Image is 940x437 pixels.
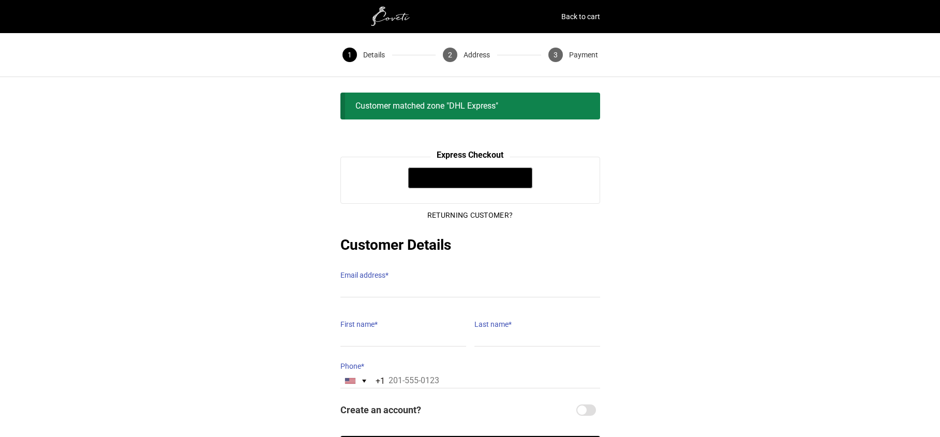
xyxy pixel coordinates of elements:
button: 3 Payment [541,33,605,77]
input: Create an account? [576,404,596,416]
label: Phone [340,359,600,373]
button: 1 Details [335,33,392,77]
label: Last name [474,317,600,331]
span: Payment [569,48,598,62]
button: Returning Customer? [419,204,521,227]
label: Email address [340,268,600,282]
span: Address [464,48,490,62]
div: Customer matched zone "DHL Express" [340,93,600,119]
h2: Customer Details [340,235,600,255]
label: First name [340,317,466,331]
span: Details [363,48,385,62]
span: 3 [548,48,563,62]
span: Create an account? [340,401,574,419]
a: Back to cart [561,9,600,24]
button: Selected country [341,374,385,388]
div: +1 [376,373,385,389]
button: 2 Address [436,33,497,77]
span: 1 [342,48,357,62]
button: Pay with GPay [408,168,532,188]
img: white1.png [340,6,444,27]
span: 2 [443,48,457,62]
input: 201-555-0123 [340,373,600,388]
